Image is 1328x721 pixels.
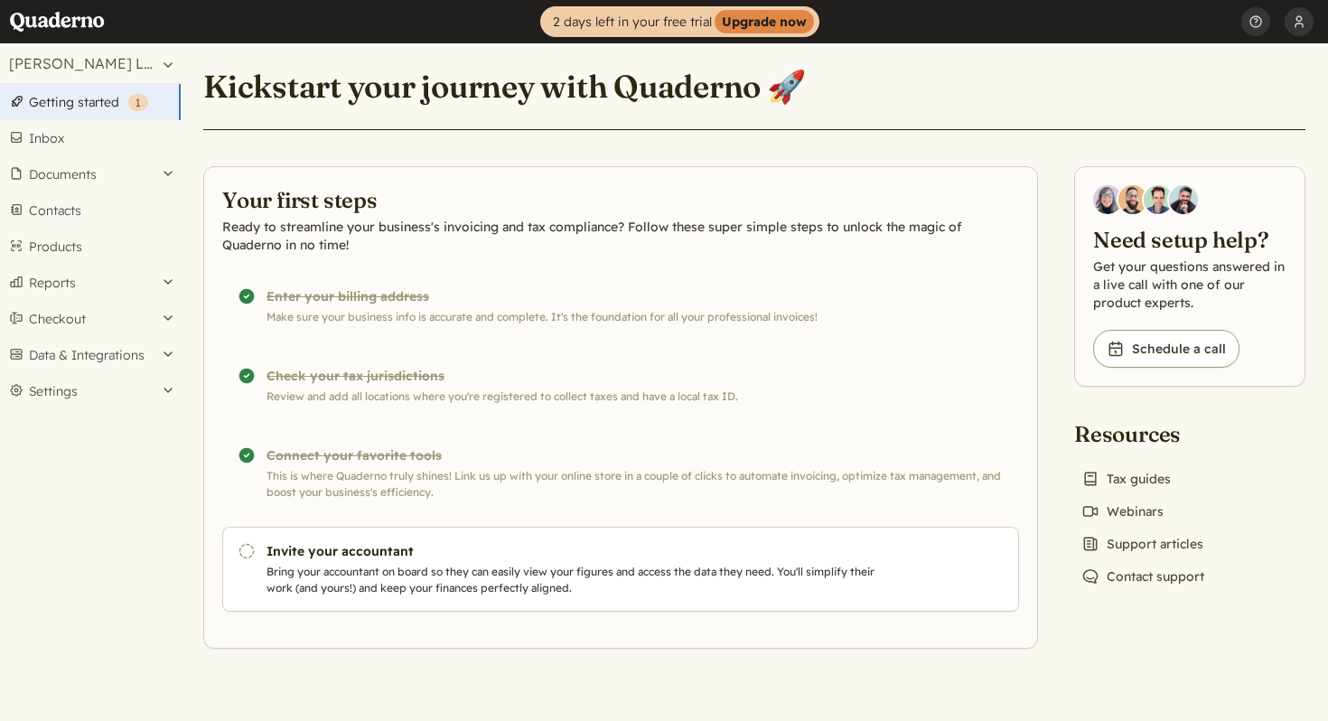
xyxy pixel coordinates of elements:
a: 2 days left in your free trialUpgrade now [540,6,819,37]
a: Contact support [1074,564,1211,589]
p: Bring your accountant on board so they can easily view your figures and access the data they need... [267,564,883,596]
a: Invite your accountant Bring your accountant on board so they can easily view your figures and ac... [222,527,1019,612]
img: Diana Carrasco, Account Executive at Quaderno [1093,185,1122,214]
a: Support articles [1074,531,1211,557]
h2: Your first steps [222,185,1019,214]
strong: Upgrade now [715,10,814,33]
a: Tax guides [1074,466,1178,492]
img: Ivo Oltmans, Business Developer at Quaderno [1144,185,1173,214]
h3: Invite your accountant [267,542,883,560]
h2: Need setup help? [1093,225,1286,254]
img: Javier Rubio, DevRel at Quaderno [1169,185,1198,214]
p: Ready to streamline your business's invoicing and tax compliance? Follow these super simple steps... [222,218,1019,254]
a: Schedule a call [1093,330,1239,368]
span: 1 [136,96,141,109]
p: Get your questions answered in a live call with one of our product experts. [1093,257,1286,312]
a: Webinars [1074,499,1171,524]
h2: Resources [1074,419,1211,448]
h1: Kickstart your journey with Quaderno 🚀 [203,67,806,107]
img: Jairo Fumero, Account Executive at Quaderno [1118,185,1147,214]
